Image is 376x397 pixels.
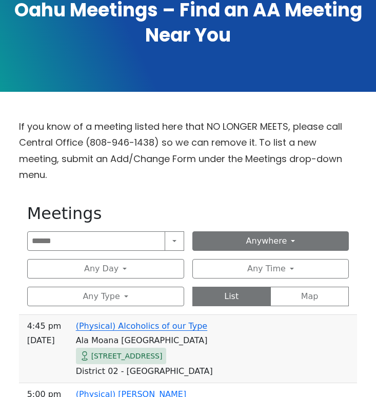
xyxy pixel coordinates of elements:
button: Any Type [27,287,184,306]
button: List [192,287,271,306]
button: Map [270,287,349,306]
button: Search [165,231,184,251]
p: If you know of a meeting listed here that NO LONGER MEETS, please call Central Office (808-946-14... [19,118,358,183]
button: Any Day [27,259,184,279]
td: Ala Moana [GEOGRAPHIC_DATA] [23,333,353,348]
span: [DATE] [27,333,62,348]
button: Anywhere [192,231,349,251]
a: (Physical) Alcoholics of our Type [76,321,208,331]
td: District 02 - [GEOGRAPHIC_DATA] [23,364,353,379]
span: 4:45 PM [27,319,62,333]
button: Any Time [192,259,349,279]
span: [STREET_ADDRESS] [91,350,163,363]
h1: Meetings [27,204,349,223]
input: Search [27,231,166,251]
